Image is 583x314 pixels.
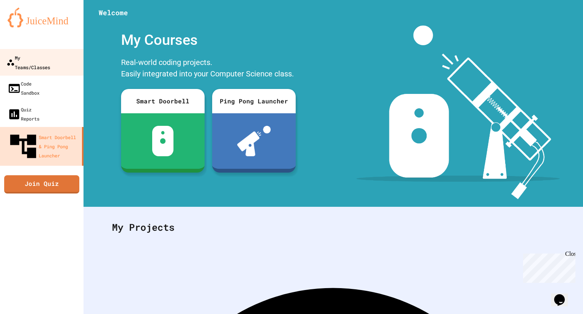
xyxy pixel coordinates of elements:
iframe: chat widget [551,284,575,306]
div: My Teams/Classes [6,53,50,71]
div: Code Sandbox [8,79,39,97]
div: Chat with us now!Close [3,3,52,48]
a: Join Quiz [4,175,79,193]
img: sdb-white.svg [152,126,174,156]
img: logo-orange.svg [8,8,76,27]
img: ppl-with-ball.png [237,126,271,156]
div: Smart Doorbell & Ping Pong Launcher [8,131,79,162]
div: Quiz Reports [8,105,39,123]
iframe: chat widget [520,251,575,283]
div: Smart Doorbell [121,89,205,113]
div: Ping Pong Launcher [212,89,296,113]
div: My Courses [117,25,299,55]
div: My Projects [104,213,562,242]
img: banner-image-my-projects.png [356,25,560,199]
div: Real-world coding projects. Easily integrated into your Computer Science class. [117,55,299,83]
